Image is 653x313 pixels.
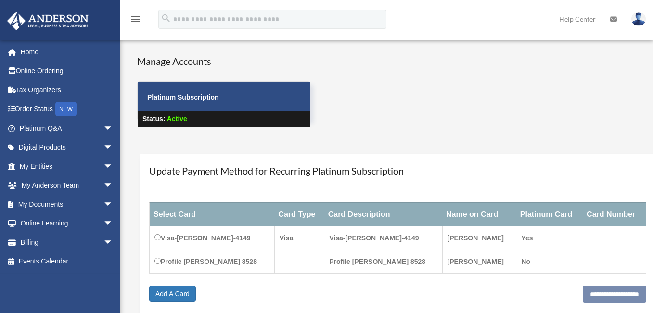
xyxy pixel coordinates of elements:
[7,138,128,157] a: Digital Productsarrow_drop_down
[442,202,516,226] th: Name on Card
[7,195,128,214] a: My Documentsarrow_drop_down
[7,80,128,100] a: Tax Organizers
[103,214,123,234] span: arrow_drop_down
[150,250,275,274] td: Profile [PERSON_NAME] 8528
[103,157,123,176] span: arrow_drop_down
[7,252,128,271] a: Events Calendar
[324,202,442,226] th: Card Description
[7,157,128,176] a: My Entitiesarrow_drop_down
[167,115,187,123] span: Active
[150,202,275,226] th: Select Card
[7,214,128,233] a: Online Learningarrow_drop_down
[274,226,324,250] td: Visa
[147,93,219,101] strong: Platinum Subscription
[7,176,128,195] a: My Anderson Teamarrow_drop_down
[103,176,123,196] span: arrow_drop_down
[7,42,128,62] a: Home
[631,12,646,26] img: User Pic
[442,226,516,250] td: [PERSON_NAME]
[274,202,324,226] th: Card Type
[4,12,91,30] img: Anderson Advisors Platinum Portal
[103,195,123,214] span: arrow_drop_down
[149,286,196,302] a: Add A Card
[7,100,128,119] a: Order StatusNEW
[7,62,128,81] a: Online Ordering
[324,226,442,250] td: Visa-[PERSON_NAME]-4149
[103,119,123,138] span: arrow_drop_down
[137,54,310,68] h4: Manage Accounts
[161,13,171,24] i: search
[130,13,141,25] i: menu
[55,102,77,116] div: NEW
[516,226,583,250] td: Yes
[7,119,128,138] a: Platinum Q&Aarrow_drop_down
[583,202,646,226] th: Card Number
[103,233,123,252] span: arrow_drop_down
[130,17,141,25] a: menu
[324,250,442,274] td: Profile [PERSON_NAME] 8528
[150,226,275,250] td: Visa-[PERSON_NAME]-4149
[149,164,646,177] h4: Update Payment Method for Recurring Platinum Subscription
[7,233,128,252] a: Billingarrow_drop_down
[516,202,583,226] th: Platinum Card
[142,115,165,123] strong: Status:
[516,250,583,274] td: No
[442,250,516,274] td: [PERSON_NAME]
[103,138,123,158] span: arrow_drop_down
